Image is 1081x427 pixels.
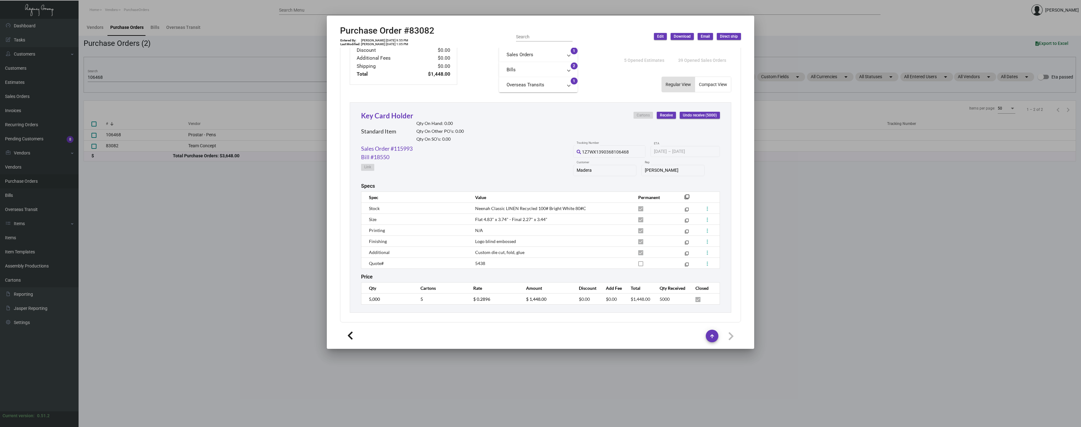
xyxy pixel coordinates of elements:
[507,81,562,89] mat-panel-title: Overseas Transits
[361,153,389,161] a: Bill #18550
[685,220,689,224] mat-icon: filter_none
[361,39,409,42] td: [PERSON_NAME] [DATE] 9:55 PM
[361,274,373,280] h2: Price
[475,206,586,211] span: Neenah Classic LINEN Recycled 100# Bright White 80#C
[624,283,653,294] th: Total
[685,253,689,257] mat-icon: filter_none
[701,34,710,39] span: Email
[680,112,720,119] button: Undo receive (5000)
[356,62,413,70] td: Shipping
[361,192,469,203] th: Spec
[499,62,578,77] mat-expansion-panel-header: Bills
[637,113,650,118] span: Cartons
[573,283,599,294] th: Discount
[582,149,629,154] span: 1Z7WX1390368106468
[507,66,562,73] mat-panel-title: Bills
[631,296,650,302] span: $1,448.00
[361,42,409,46] td: [PERSON_NAME] [DATE] 1:05 PM
[660,296,670,302] span: 5000
[414,283,467,294] th: Cartons
[673,55,731,66] button: 39 Opened Sales Orders
[369,228,385,233] span: Printing
[520,283,573,294] th: Amount
[657,34,664,39] span: Edit
[720,34,738,39] span: Direct ship
[499,77,578,92] mat-expansion-panel-header: Overseas Transits
[695,77,731,92] button: Compact View
[689,283,720,294] th: Closed
[698,33,713,40] button: Email
[364,165,371,170] span: Link
[413,54,451,62] td: $0.00
[685,242,689,246] mat-icon: filter_none
[467,283,520,294] th: Rate
[475,250,524,255] span: Custom die cut, fold, glue
[361,144,413,153] a: Sales Order #115993
[657,112,676,119] button: Receive
[632,192,675,203] th: Permanent
[717,33,741,40] button: Direct ship
[654,149,667,154] input: Start date
[653,283,689,294] th: Qty Received
[37,413,50,419] div: 0.51.2
[475,239,516,244] span: Logo blind embossed
[685,231,689,235] mat-icon: filter_none
[684,196,689,201] mat-icon: filter_none
[416,121,464,126] h2: Qty On Hand: 0.00
[600,283,625,294] th: Add Fee
[660,113,673,118] span: Receive
[3,413,35,419] div: Current version:
[507,51,562,58] mat-panel-title: Sales Orders
[369,239,387,244] span: Finishing
[416,137,464,142] h2: Qty On SO’s: 0.00
[624,58,664,63] span: 5 Opened Estimates
[369,250,390,255] span: Additional
[475,228,483,233] span: N/A
[579,296,590,302] span: $0.00
[469,192,632,203] th: Value
[340,25,434,36] h2: Purchase Order #83082
[361,111,413,120] a: Key Card Holder
[668,149,671,154] span: –
[361,183,375,189] h2: Specs
[361,164,374,171] button: Link
[340,39,361,42] td: Entered By:
[361,128,396,135] h2: Standard Item
[672,149,702,154] input: End date
[662,77,695,92] button: Regular View
[413,62,451,70] td: $0.00
[369,261,384,266] span: Quote#
[685,264,689,268] mat-icon: filter_none
[685,209,689,213] mat-icon: filter_none
[674,34,691,39] span: Download
[361,283,414,294] th: Qty
[356,70,413,78] td: Total
[678,58,726,63] span: 39 Opened Sales Orders
[413,70,451,78] td: $1,448.00
[369,217,376,222] span: Size
[606,296,617,302] span: $0.00
[413,46,451,54] td: $0.00
[356,54,413,62] td: Additional Fees
[475,261,485,266] span: 5438
[499,47,578,62] mat-expansion-panel-header: Sales Orders
[671,33,694,40] button: Download
[619,55,669,66] button: 5 Opened Estimates
[416,129,464,134] h2: Qty On Other PO’s: 0.00
[369,206,380,211] span: Stock
[356,46,413,54] td: Discount
[340,42,361,46] td: Last Modified:
[654,33,667,40] button: Edit
[683,113,717,118] span: Undo receive (5000)
[634,112,653,119] button: Cartons
[475,217,547,222] span: Flat 4.83" x 3.74" - Final 2.27" x 3.44"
